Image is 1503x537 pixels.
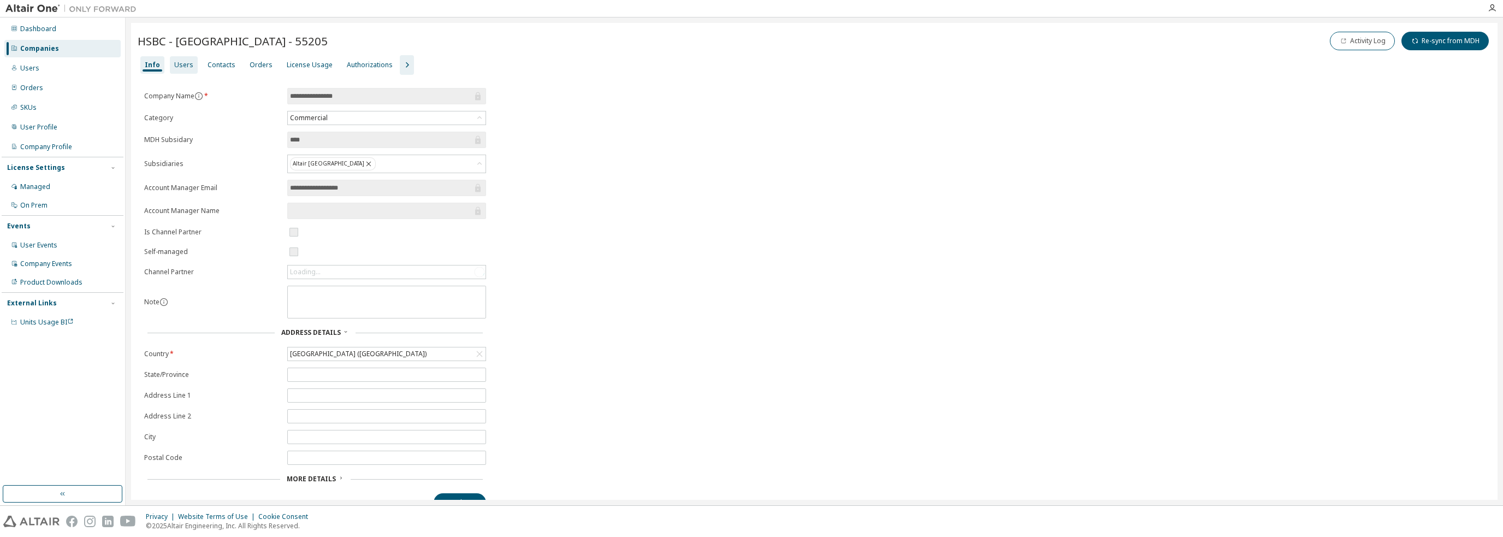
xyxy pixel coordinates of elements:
[20,123,57,132] div: User Profile
[146,512,178,521] div: Privacy
[144,370,281,379] label: State/Province
[120,516,136,527] img: youtube.svg
[144,184,281,192] label: Account Manager Email
[20,103,37,112] div: SKUs
[138,33,328,49] span: HSBC - [GEOGRAPHIC_DATA] - 55205
[20,241,57,250] div: User Events
[288,111,486,125] div: Commercial
[287,61,333,69] div: License Usage
[20,259,72,268] div: Company Events
[20,44,59,53] div: Companies
[281,328,341,337] span: Address Details
[287,474,336,483] span: More Details
[178,512,258,521] div: Website Terms of Use
[7,299,57,308] div: External Links
[434,493,486,512] button: Update
[194,92,203,101] button: information
[144,433,281,441] label: City
[144,453,281,462] label: Postal Code
[146,521,315,530] p: © 2025 Altair Engineering, Inc. All Rights Reserved.
[5,3,142,14] img: Altair One
[7,222,31,231] div: Events
[288,348,428,360] div: [GEOGRAPHIC_DATA] ([GEOGRAPHIC_DATA])
[288,265,486,279] div: Loading...
[66,516,78,527] img: facebook.svg
[20,64,39,73] div: Users
[288,112,329,124] div: Commercial
[144,247,281,256] label: Self-managed
[20,182,50,191] div: Managed
[20,278,82,287] div: Product Downloads
[290,268,321,276] div: Loading...
[144,92,281,101] label: Company Name
[347,61,393,69] div: Authorizations
[20,143,72,151] div: Company Profile
[1401,32,1489,50] button: Re-sync from MDH
[145,61,160,69] div: Info
[102,516,114,527] img: linkedin.svg
[208,61,235,69] div: Contacts
[159,298,168,306] button: information
[144,391,281,400] label: Address Line 1
[144,160,281,168] label: Subsidiaries
[174,61,193,69] div: Users
[1330,32,1395,50] button: Activity Log
[144,297,159,306] label: Note
[250,61,273,69] div: Orders
[3,516,60,527] img: altair_logo.svg
[20,317,74,327] span: Units Usage BI
[20,84,43,92] div: Orders
[144,228,281,237] label: Is Channel Partner
[20,25,56,33] div: Dashboard
[290,157,376,170] div: Altair [GEOGRAPHIC_DATA]
[258,512,315,521] div: Cookie Consent
[144,268,281,276] label: Channel Partner
[84,516,96,527] img: instagram.svg
[7,163,65,172] div: License Settings
[144,135,281,144] label: MDH Subsidary
[144,114,281,122] label: Category
[144,350,281,358] label: Country
[288,155,486,173] div: Altair [GEOGRAPHIC_DATA]
[20,201,48,210] div: On Prem
[288,347,486,361] div: [GEOGRAPHIC_DATA] ([GEOGRAPHIC_DATA])
[144,206,281,215] label: Account Manager Name
[144,412,281,421] label: Address Line 2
